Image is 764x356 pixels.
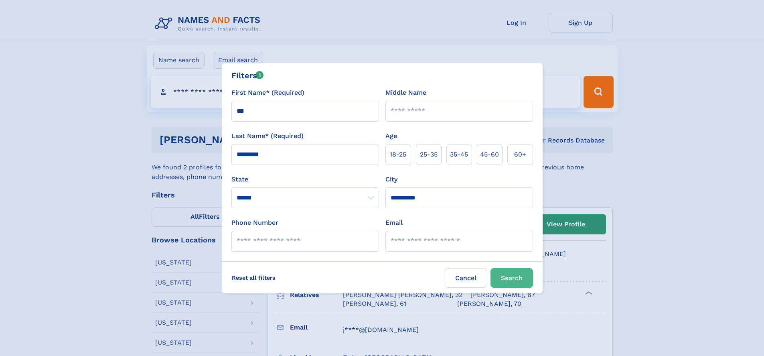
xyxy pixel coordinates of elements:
label: Last Name* (Required) [231,131,304,141]
label: State [231,175,379,184]
span: 45‑60 [480,150,499,159]
span: 60+ [514,150,526,159]
label: First Name* (Required) [231,88,304,98]
label: Phone Number [231,218,278,228]
span: 18‑25 [390,150,406,159]
label: Reset all filters [227,268,281,287]
button: Search [490,268,533,288]
label: Cancel [445,268,487,288]
label: Email [385,218,403,228]
span: 35‑45 [450,150,468,159]
label: Middle Name [385,88,426,98]
span: 25‑35 [420,150,438,159]
label: City [385,175,397,184]
div: Filters [231,69,264,81]
label: Age [385,131,397,141]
